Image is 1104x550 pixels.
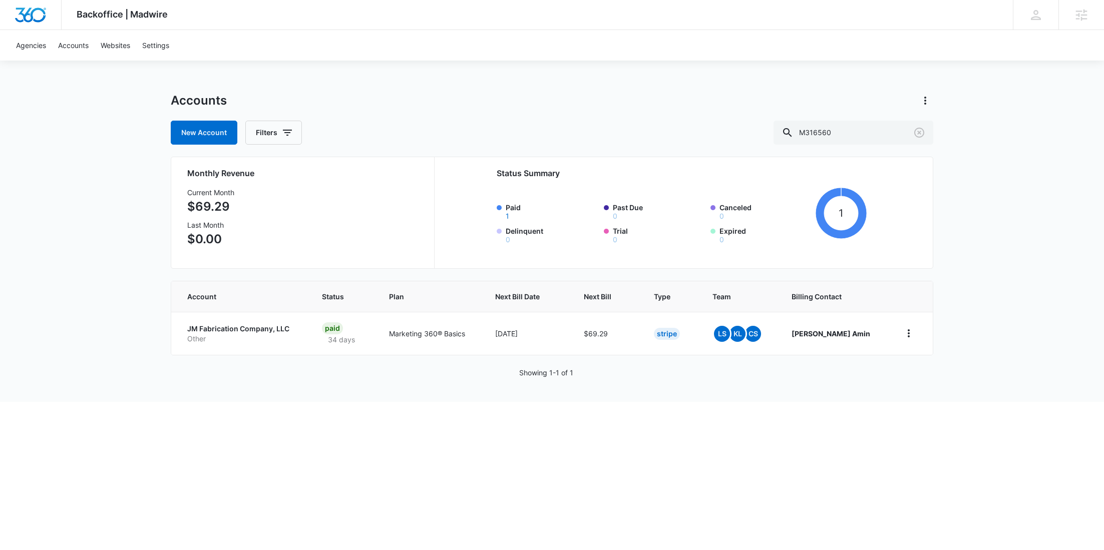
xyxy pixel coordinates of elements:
span: Next Bill [584,291,615,302]
label: Trial [613,226,705,243]
h1: Accounts [171,93,227,108]
span: Status [322,291,350,302]
label: Expired [719,226,812,243]
span: Account [187,291,283,302]
label: Canceled [719,202,812,220]
button: Filters [245,121,302,145]
p: Other [187,334,298,344]
a: New Account [171,121,237,145]
p: JM Fabrication Company, LLC [187,324,298,334]
span: Type [654,291,674,302]
span: KL [729,326,746,342]
td: $69.29 [572,312,642,355]
input: Search [774,121,933,145]
td: [DATE] [483,312,572,355]
strong: [PERSON_NAME] Amin [792,329,870,338]
h2: Status Summary [497,167,867,179]
button: Actions [917,93,933,109]
a: JM Fabrication Company, LLCOther [187,324,298,343]
span: CS [745,326,761,342]
label: Paid [506,202,598,220]
h2: Monthly Revenue [187,167,422,179]
span: LS [714,326,730,342]
div: Stripe [654,328,680,340]
span: Plan [389,291,472,302]
span: Team [712,291,753,302]
span: Backoffice | Madwire [77,9,168,20]
p: Marketing 360® Basics [389,328,472,339]
button: Paid [506,213,509,220]
p: 34 days [322,334,361,345]
span: Next Bill Date [495,291,545,302]
div: Paid [322,322,343,334]
button: home [901,325,917,341]
label: Past Due [613,202,705,220]
p: $0.00 [187,230,234,248]
a: Accounts [52,30,95,61]
h3: Current Month [187,187,234,198]
span: Billing Contact [792,291,877,302]
a: Websites [95,30,136,61]
tspan: 1 [839,207,843,219]
button: Clear [911,125,927,141]
a: Agencies [10,30,52,61]
a: Settings [136,30,175,61]
p: Showing 1-1 of 1 [519,367,573,378]
h3: Last Month [187,220,234,230]
p: $69.29 [187,198,234,216]
label: Delinquent [506,226,598,243]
